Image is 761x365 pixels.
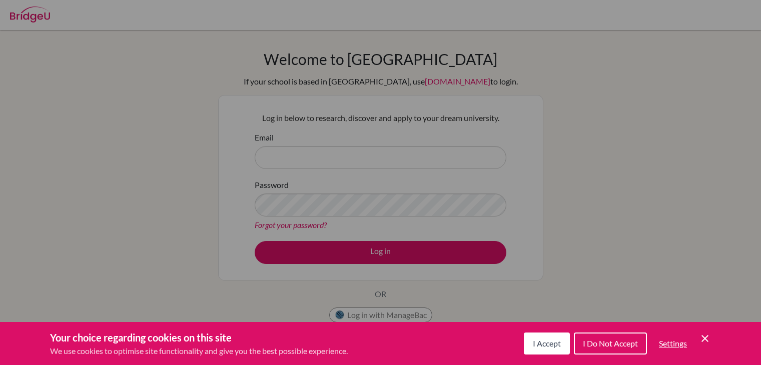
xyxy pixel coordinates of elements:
[583,338,638,348] span: I Do Not Accept
[659,338,687,348] span: Settings
[699,332,711,344] button: Save and close
[533,338,561,348] span: I Accept
[524,332,570,354] button: I Accept
[50,330,348,345] h3: Your choice regarding cookies on this site
[651,333,695,353] button: Settings
[50,345,348,357] p: We use cookies to optimise site functionality and give you the best possible experience.
[574,332,647,354] button: I Do Not Accept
